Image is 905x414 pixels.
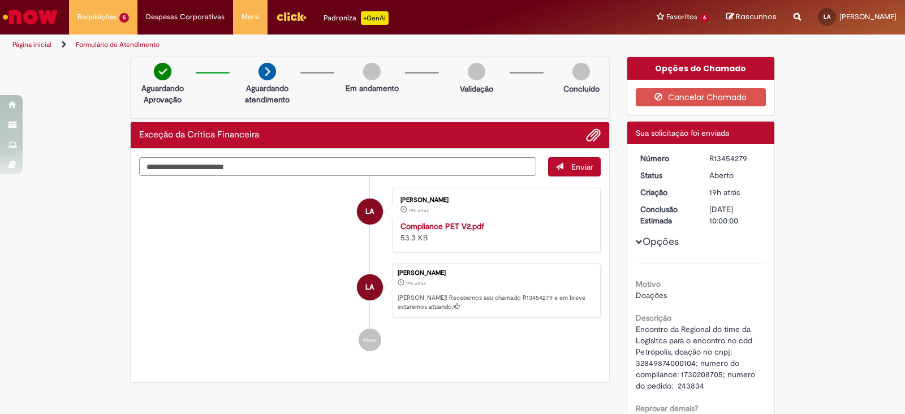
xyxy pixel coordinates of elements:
a: Página inicial [12,40,51,49]
p: Concluído [563,83,600,94]
img: arrow-next.png [258,63,276,80]
div: 27/08/2025 19:40:25 [709,187,762,198]
a: Rascunhos [726,12,777,23]
ul: Trilhas de página [8,34,595,55]
img: img-circle-grey.png [363,63,381,80]
dt: Status [632,170,701,181]
span: LA [365,198,374,225]
textarea: Digite sua mensagem aqui... [139,157,536,176]
p: [PERSON_NAME]! Recebemos seu chamado R13454279 e em breve estaremos atuando. [398,294,594,311]
span: LA [365,274,374,301]
b: Reprovar demais? [636,403,698,413]
p: Em andamento [346,83,399,94]
img: img-circle-grey.png [468,63,485,80]
div: [PERSON_NAME] [398,270,594,277]
span: Enviar [571,162,593,172]
span: 19h atrás [406,280,426,287]
span: Doações [636,290,667,300]
span: Encontro da Regional do time da Logisitca para o encontro no cdd Petrópolis, doação no cnpj: 3284... [636,324,757,391]
div: 53.3 KB [400,221,589,243]
b: Descrição [636,313,671,323]
span: Despesas Corporativas [146,11,225,23]
div: Aberto [709,170,762,181]
p: Aguardando Aprovação [135,83,190,105]
span: Requisições [77,11,117,23]
time: 27/08/2025 19:40:25 [406,280,426,287]
span: Favoritos [666,11,697,23]
a: Formulário de Atendimento [76,40,160,49]
span: 5 [119,13,129,23]
div: [PERSON_NAME] [400,197,589,204]
ul: Histórico de tíquete [139,176,601,363]
span: [PERSON_NAME] [839,12,897,21]
div: Leticia Albuquerque [357,199,383,225]
a: Compliance PET V2.pdf [400,221,484,231]
dt: Criação [632,187,701,198]
span: 19h atrás [409,207,429,214]
dt: Conclusão Estimada [632,204,701,226]
img: check-circle-green.png [154,63,171,80]
span: 19h atrás [709,187,740,197]
div: Padroniza [324,11,389,25]
button: Cancelar Chamado [636,88,766,106]
div: Leticia Albuquerque [357,274,383,300]
dt: Número [632,153,701,164]
div: Opções do Chamado [627,57,775,80]
div: R13454279 [709,153,762,164]
img: ServiceNow [1,6,59,28]
span: Sua solicitação foi enviada [636,128,729,138]
img: click_logo_yellow_360x200.png [276,8,307,25]
span: 6 [700,13,709,23]
div: [DATE] 10:00:00 [709,204,762,226]
img: img-circle-grey.png [572,63,590,80]
span: LA [824,13,830,20]
b: Motivo [636,279,661,289]
p: Validação [460,83,493,94]
time: 27/08/2025 19:40:25 [709,187,740,197]
button: Adicionar anexos [586,128,601,143]
p: Aguardando atendimento [240,83,295,105]
span: Rascunhos [736,11,777,22]
li: Leticia Albuquerque [139,264,601,318]
h2: Exceção da Crítica Financeira Histórico de tíquete [139,130,259,140]
span: More [242,11,259,23]
time: 27/08/2025 19:40:21 [409,207,429,214]
button: Enviar [548,157,601,176]
p: +GenAi [361,11,389,25]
